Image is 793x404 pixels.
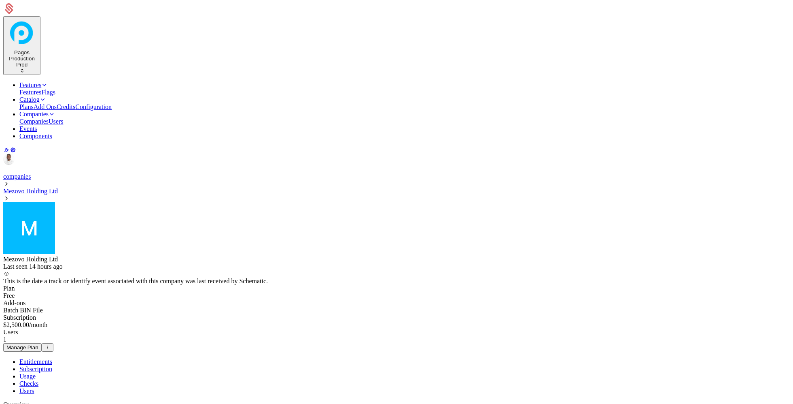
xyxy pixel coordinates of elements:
button: Select environment [3,16,40,75]
div: Last seen 14 hours ago [3,263,790,270]
a: Add Ons [34,103,57,110]
a: Usage [19,373,36,380]
a: Subscription [19,366,52,372]
a: Entitlements [19,358,52,365]
a: Users [49,118,63,125]
a: Integrations [3,147,10,153]
span: Pagos [14,49,30,56]
nav: Main [3,358,790,395]
a: Mezovo Holding Ltd [3,188,58,195]
div: 1 [3,336,790,343]
span: Users [3,329,18,336]
a: Catalog [19,96,46,103]
div: Mezovo Holding Ltd [3,256,790,263]
a: Companies [19,118,49,125]
img: LJ Durante [3,154,15,165]
span: Prod [16,62,28,68]
a: Settings [10,147,16,153]
a: Components [19,133,52,139]
a: Users [19,387,34,394]
div: Manage Plan [6,344,38,351]
a: companies [3,173,31,180]
span: Batch BIN File [3,307,43,314]
span: Add-ons [3,299,25,306]
a: Credits [57,103,75,110]
img: Pagos [6,17,37,48]
button: Select action [42,343,53,352]
div: Production [6,56,37,62]
span: Plan [3,285,15,292]
span: Subscription [3,314,36,321]
div: $2,500.00/month [3,321,790,329]
a: Plans [19,103,34,110]
a: Features [19,89,41,96]
a: Features [19,81,48,88]
a: Configuration [75,103,112,110]
button: Open user button [3,154,15,165]
nav: Main [3,81,790,140]
a: Flags [41,89,55,96]
div: This is the date a track or identify event associated with this company was last received by Sche... [3,278,790,285]
a: Checks [19,380,38,387]
img: Mezovo Holding Ltd [3,202,55,254]
span: Free [3,292,15,299]
a: Companies [19,111,55,118]
ul: Choose Sub Page [3,358,790,395]
button: Manage Plan [3,343,42,352]
a: Events [19,125,37,132]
